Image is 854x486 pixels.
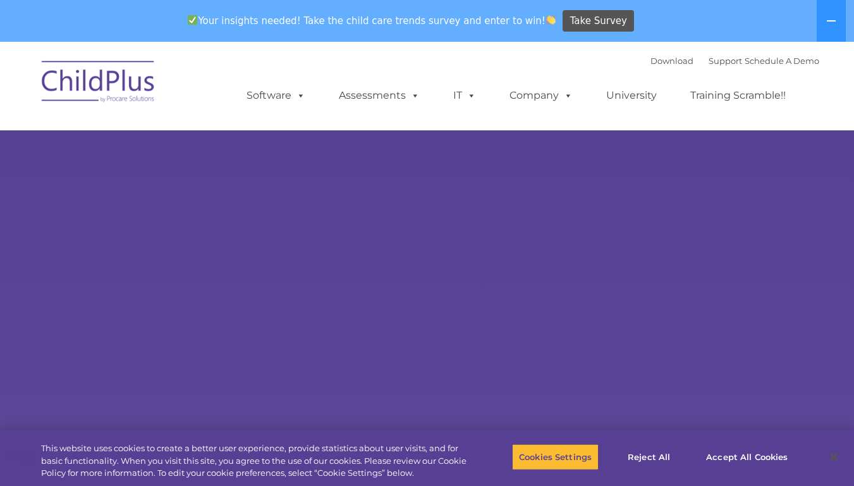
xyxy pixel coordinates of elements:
button: Reject All [609,444,688,470]
a: Schedule A Demo [745,56,819,66]
span: Take Survey [570,10,627,32]
span: Phone number [176,135,229,145]
span: Your insights needed! Take the child care trends survey and enter to win! [183,8,561,33]
a: Assessments [326,83,432,108]
span: Last name [176,84,214,93]
img: ChildPlus by Procare Solutions [35,52,162,115]
font: | [650,56,819,66]
img: ✅ [188,15,197,25]
img: 👏 [546,15,556,25]
a: Training Scramble!! [678,83,798,108]
a: Take Survey [563,10,634,32]
a: Download [650,56,693,66]
a: Company [497,83,585,108]
a: Support [709,56,742,66]
button: Cookies Settings [512,444,599,470]
div: This website uses cookies to create a better user experience, provide statistics about user visit... [41,442,470,480]
a: Software [234,83,318,108]
a: IT [441,83,489,108]
button: Accept All Cookies [699,444,795,470]
a: University [594,83,669,108]
button: Close [820,443,848,471]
